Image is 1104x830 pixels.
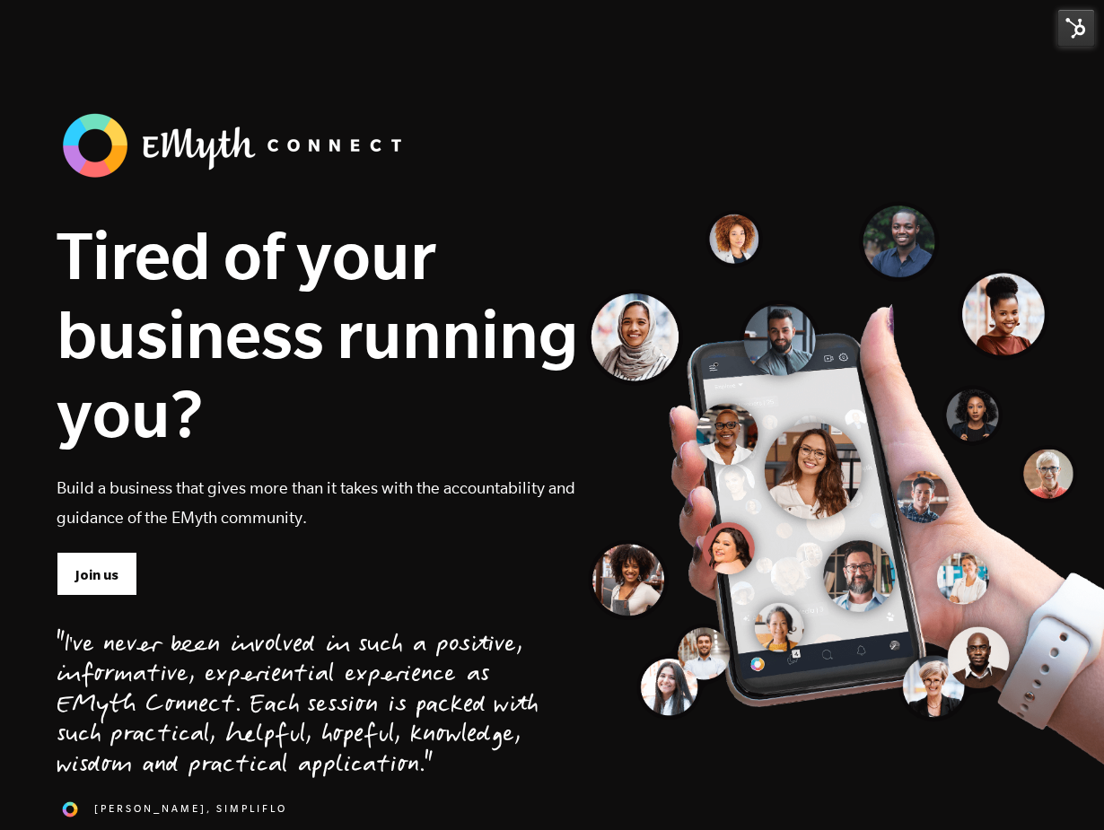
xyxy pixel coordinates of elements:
[1057,9,1095,47] img: HubSpot Tools Menu Toggle
[57,552,137,595] a: Join us
[75,565,118,585] span: Join us
[94,801,287,817] span: [PERSON_NAME], SimpliFlo
[57,796,83,823] img: 1
[1014,744,1104,830] iframe: Chat Widget
[57,473,579,532] p: Build a business that gives more than it takes with the accountability and guidance of the EMyth ...
[57,632,539,782] div: "I've never been involved in such a positive, informative, experiential experience as EMyth Conne...
[57,108,416,183] img: banner_logo
[57,215,579,452] h1: Tired of your business running you?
